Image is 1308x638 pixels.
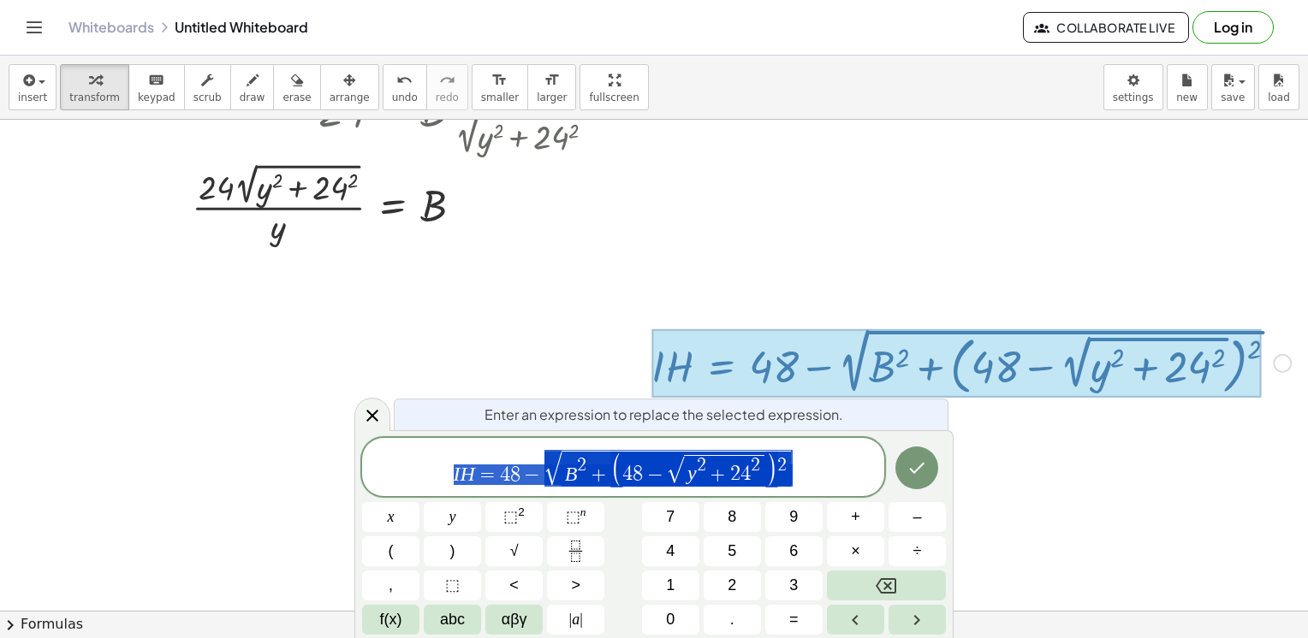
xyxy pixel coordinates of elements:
sup: n [580,505,586,518]
span: 0 [666,608,675,631]
span: ) [766,452,778,487]
button: Alphabet [424,605,481,635]
span: 8 [633,464,643,485]
span: . [730,608,734,631]
span: √ [510,540,519,563]
button: Squared [485,502,543,532]
button: insert [9,64,56,110]
span: ⬚ [503,508,518,525]
span: 8 [728,505,736,529]
span: − [520,464,545,485]
button: Less than [485,570,543,600]
button: Plus [827,502,884,532]
button: format_sizesmaller [472,64,528,110]
button: Greater than [547,570,604,600]
button: undoundo [383,64,427,110]
button: erase [273,64,320,110]
button: Square root [485,536,543,566]
button: draw [230,64,275,110]
span: 4 [622,464,633,485]
span: √ [667,457,684,483]
button: new [1167,64,1208,110]
span: f(x) [380,608,402,631]
button: Functions [362,605,419,635]
button: load [1258,64,1299,110]
span: | [580,611,583,628]
span: insert [18,92,47,103]
span: , [389,574,393,597]
span: 3 [789,574,798,597]
button: y [424,502,481,532]
button: keyboardkeypad [128,64,185,110]
span: ( [610,452,622,487]
button: Log in [1192,11,1274,44]
span: 9 [789,505,798,529]
i: undo [396,70,413,91]
button: 2 [704,570,761,600]
span: 2 [728,574,736,597]
i: format_size [491,70,508,91]
button: Placeholder [424,570,481,600]
button: Done [895,446,938,489]
span: smaller [481,92,519,103]
span: ⬚ [566,508,580,525]
span: draw [240,92,265,103]
span: 2 [577,456,586,475]
button: 9 [765,502,823,532]
button: . [704,605,761,635]
span: Enter an expression to replace the selected expression. [485,405,843,425]
span: < [509,574,519,597]
span: 4 [666,540,675,563]
button: 5 [704,536,761,566]
span: > [571,574,580,597]
span: x [388,505,395,529]
span: a [569,608,583,631]
button: 7 [642,502,699,532]
button: Greek alphabet [485,605,543,635]
button: transform [60,64,129,110]
i: format_size [544,70,560,91]
span: 2 [697,456,706,475]
var: H [461,463,475,485]
button: 3 [765,570,823,600]
span: = [789,608,799,631]
button: Fraction [547,536,604,566]
span: − [643,464,668,485]
span: 7 [666,505,675,529]
span: load [1268,92,1290,103]
button: 4 [642,536,699,566]
button: Equals [765,605,823,635]
button: x [362,502,419,532]
button: Left arrow [827,605,884,635]
span: | [569,611,573,628]
button: ) [424,536,481,566]
span: 8 [510,464,520,485]
button: , [362,570,419,600]
button: 6 [765,536,823,566]
span: Collaborate Live [1037,20,1174,35]
button: Toggle navigation [21,14,48,41]
span: ) [450,540,455,563]
span: αβγ [502,608,527,631]
span: y [449,505,456,529]
span: new [1176,92,1198,103]
span: settings [1113,92,1154,103]
button: 1 [642,570,699,600]
span: 2 [730,464,740,485]
button: fullscreen [580,64,648,110]
span: ÷ [913,540,922,563]
button: Collaborate Live [1023,12,1189,43]
span: scrub [193,92,222,103]
sup: 2 [518,505,525,518]
span: undo [392,92,418,103]
var: B [565,463,578,485]
span: 6 [789,540,798,563]
span: save [1221,92,1245,103]
button: Times [827,536,884,566]
span: 2 [777,456,787,475]
button: settings [1103,64,1163,110]
button: scrub [184,64,231,110]
span: arrange [330,92,370,103]
span: fullscreen [589,92,639,103]
span: keypad [138,92,175,103]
